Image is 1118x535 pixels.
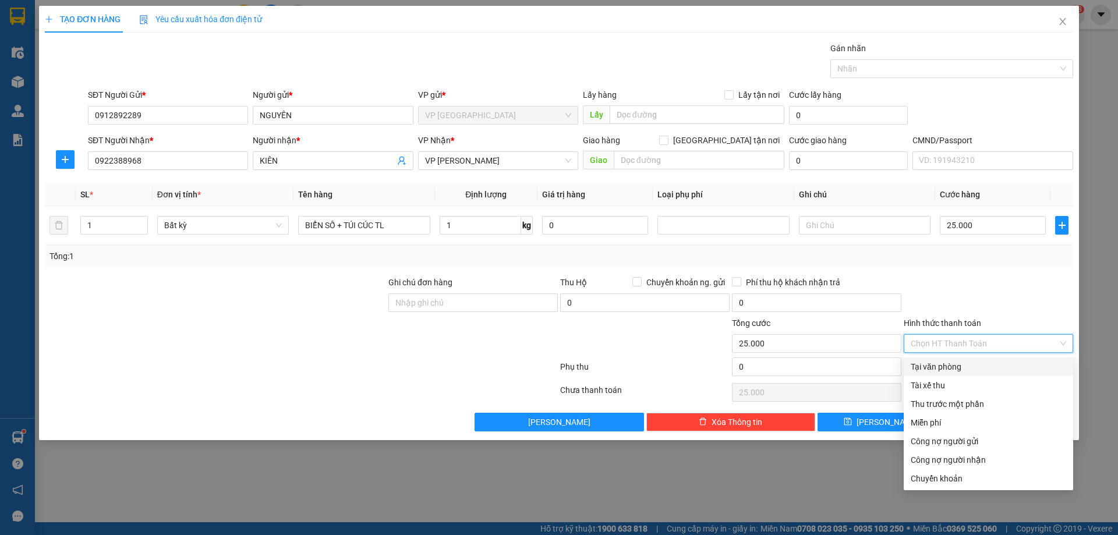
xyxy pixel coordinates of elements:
span: Định lượng [465,190,507,199]
div: Công nợ người gửi [911,435,1066,448]
div: Tổng: 1 [49,250,431,263]
div: Người nhận [253,134,413,147]
div: Công nợ người nhận [911,453,1066,466]
input: Ghi Chú [799,216,931,235]
div: Phụ thu [559,360,731,381]
span: save [844,417,852,427]
span: plus [1056,221,1067,230]
span: Cước hàng [940,190,980,199]
input: Cước giao hàng [789,151,908,170]
input: 0 [542,216,648,235]
input: Cước lấy hàng [789,106,908,125]
span: user-add [397,156,406,165]
span: kg [521,216,533,235]
div: Chưa thanh toán [559,384,731,404]
span: Yêu cầu xuất hóa đơn điện tử [139,15,262,24]
span: VP Vĩnh Yên [425,107,571,124]
span: Đơn vị tính [157,190,201,199]
div: VP gửi [418,88,578,101]
span: close [1058,17,1067,26]
button: [PERSON_NAME] [475,413,644,431]
span: Lấy hàng [583,90,617,100]
span: Chuyển khoản ng. gửi [642,276,730,289]
div: SĐT Người Nhận [88,134,248,147]
span: Xóa Thông tin [712,416,762,428]
span: VP Nhận [418,136,451,145]
input: VD: Bàn, Ghế [298,216,430,235]
div: Cước gửi hàng sẽ được ghi vào công nợ của người gửi [904,432,1073,451]
button: save[PERSON_NAME] [818,413,944,431]
span: [GEOGRAPHIC_DATA] tận nơi [668,134,784,147]
th: Loại phụ phí [653,183,794,206]
span: Bất kỳ [164,217,282,234]
div: Thu trước một phần [911,398,1066,410]
span: SL [80,190,90,199]
span: Lấy [583,105,610,124]
button: plus [1055,216,1068,235]
button: deleteXóa Thông tin [646,413,816,431]
span: TẠO ĐƠN HÀNG [45,15,121,24]
button: Close [1046,6,1079,38]
span: Phí thu hộ khách nhận trả [741,276,845,289]
span: Lấy tận nơi [734,88,784,101]
label: Gán nhãn [830,44,866,53]
input: Dọc đường [610,105,784,124]
span: Tổng cước [732,318,770,328]
input: Ghi chú đơn hàng [388,293,558,312]
th: Ghi chú [794,183,935,206]
div: Tài xế thu [911,379,1066,392]
button: delete [49,216,68,235]
span: VP Nguyễn Trãi [425,152,571,169]
span: Tên hàng [298,190,332,199]
button: plus [56,150,75,169]
span: Thu Hộ [560,278,587,287]
div: Cước gửi hàng sẽ được ghi vào công nợ của người nhận [904,451,1073,469]
span: [PERSON_NAME] [528,416,590,428]
span: plus [56,155,74,164]
span: delete [699,417,707,427]
span: [PERSON_NAME] [857,416,919,428]
span: Giao hàng [583,136,620,145]
span: Giao [583,151,614,169]
img: icon [139,15,148,24]
label: Ghi chú đơn hàng [388,278,452,287]
div: CMND/Passport [912,134,1073,147]
label: Cước giao hàng [789,136,847,145]
div: Miễn phí [911,416,1066,429]
span: plus [45,15,53,23]
input: Dọc đường [614,151,784,169]
div: Chuyển khoản [911,472,1066,485]
div: Người gửi [253,88,413,101]
div: SĐT Người Gửi [88,88,248,101]
span: Giá trị hàng [542,190,585,199]
label: Hình thức thanh toán [904,318,981,328]
label: Cước lấy hàng [789,90,841,100]
div: Tại văn phòng [911,360,1066,373]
